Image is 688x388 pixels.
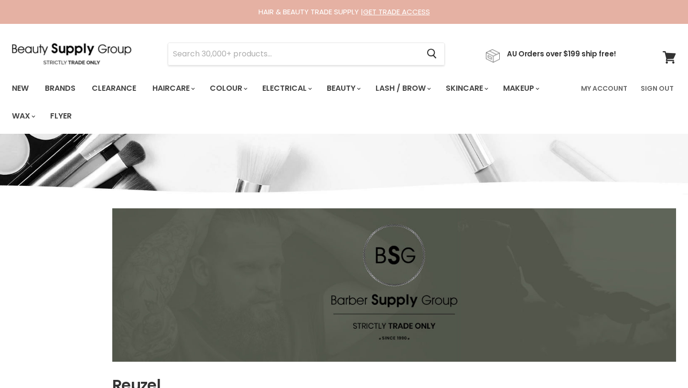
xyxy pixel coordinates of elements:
a: Electrical [255,78,318,98]
a: Beauty [320,78,366,98]
a: New [5,78,36,98]
a: Makeup [496,78,545,98]
a: Colour [203,78,253,98]
a: Brands [38,78,83,98]
button: Search [419,43,444,65]
a: Flyer [43,106,79,126]
iframe: Gorgias live chat messenger [640,343,678,378]
a: Skincare [439,78,494,98]
a: Clearance [85,78,143,98]
input: Search [168,43,419,65]
a: Lash / Brow [368,78,437,98]
a: Wax [5,106,41,126]
a: Sign Out [635,78,679,98]
form: Product [168,43,445,65]
a: GET TRADE ACCESS [363,7,430,17]
ul: Main menu [5,75,575,130]
a: Haircare [145,78,201,98]
a: My Account [575,78,633,98]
